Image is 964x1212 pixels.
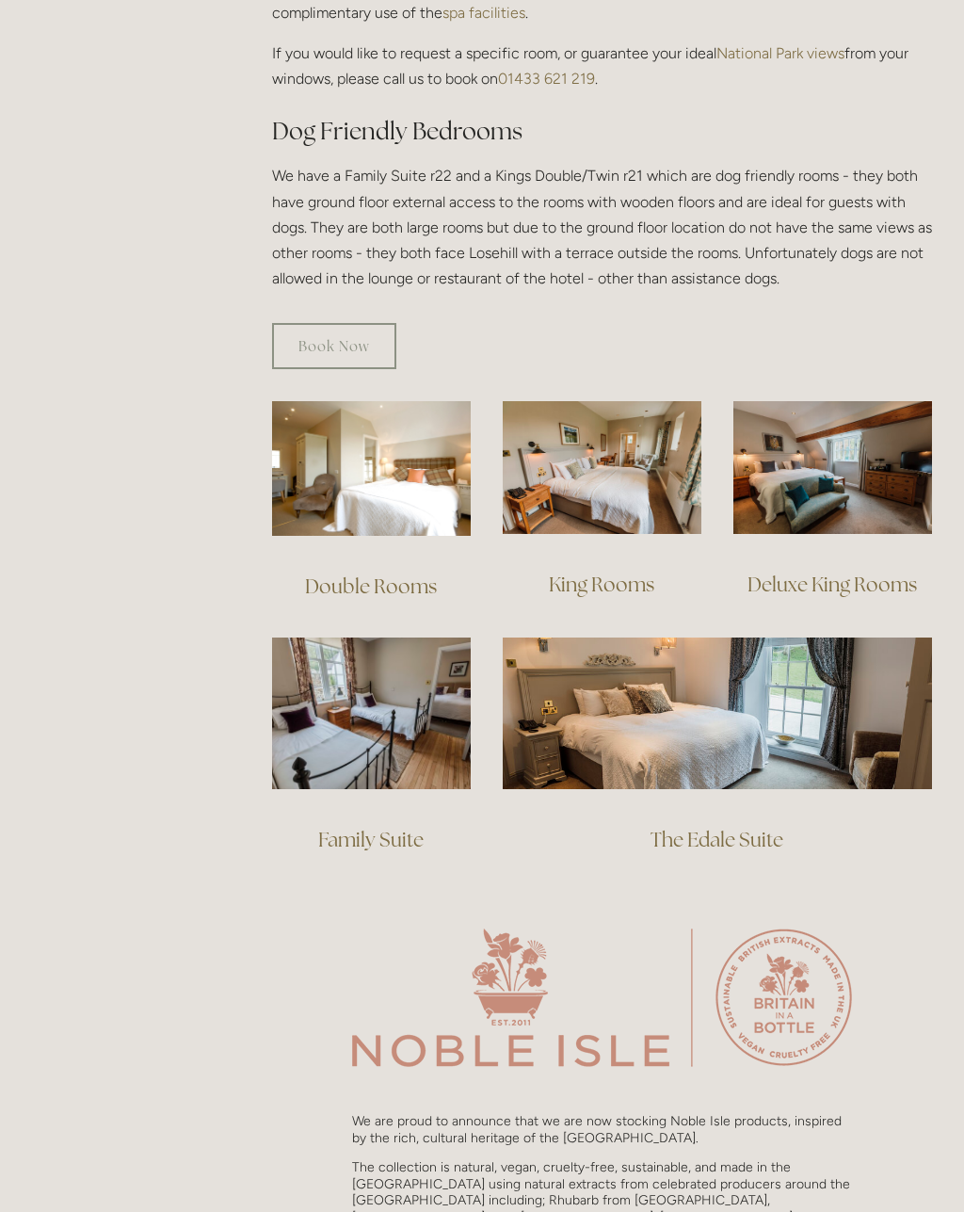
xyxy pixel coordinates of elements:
[503,401,701,534] img: King Room view, Losehill Hotel
[651,827,783,852] a: The Edale Suite
[272,401,471,536] img: Double Room view, Losehill Hotel
[442,4,525,22] a: spa facilities
[503,638,932,788] img: The Edale Suite, Losehill Hotel
[318,827,424,852] a: Family Suite
[733,401,932,534] img: Deluxe King Room view, Losehill Hotel
[305,574,437,599] a: Double Rooms
[272,115,932,148] h2: Dog Friendly Bedrooms
[272,638,471,789] img: Family Suite view, Losehill Hotel
[716,44,844,62] a: National Park views
[272,323,396,369] a: Book Now
[352,1113,852,1146] p: We are proud to announce that we are now stocking Noble Isle products, inspired by the rich, cult...
[549,572,654,597] a: King Rooms
[498,70,595,88] a: 01433 621 219
[272,40,932,91] p: If you would like to request a specific room, or guarantee your ideal from your windows, please c...
[747,572,917,597] a: Deluxe King Rooms
[272,163,932,291] p: We have a Family Suite r22 and a Kings Double/Twin r21 which are dog friendly rooms - they both h...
